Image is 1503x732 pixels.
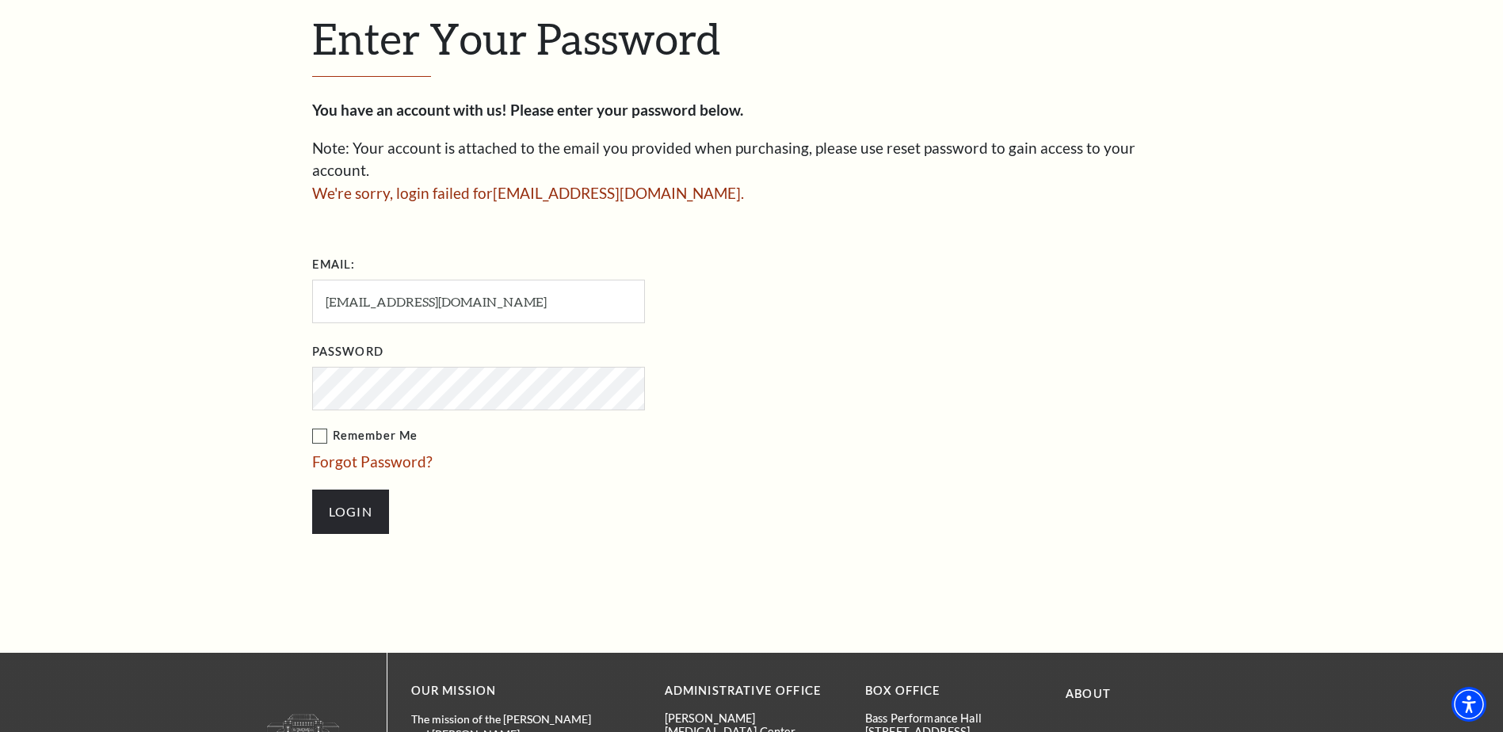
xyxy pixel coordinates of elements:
strong: Please enter your password below. [510,101,743,119]
p: OUR MISSION [411,681,609,701]
label: Remember Me [312,426,803,446]
span: Enter Your Password [312,13,720,63]
input: Required [312,280,645,323]
a: Forgot Password? [312,452,433,471]
p: Note: Your account is attached to the email you provided when purchasing, please use reset passwo... [312,137,1192,182]
label: Email: [312,255,356,275]
p: Bass Performance Hall [865,711,1042,725]
strong: You have an account with us! [312,101,507,119]
span: We're sorry, login failed for [EMAIL_ADDRESS][DOMAIN_NAME] . [312,184,744,202]
input: Submit button [312,490,389,534]
div: Accessibility Menu [1452,687,1486,722]
p: BOX OFFICE [865,681,1042,701]
label: Password [312,342,383,362]
p: Administrative Office [665,681,841,701]
a: About [1066,687,1111,700]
